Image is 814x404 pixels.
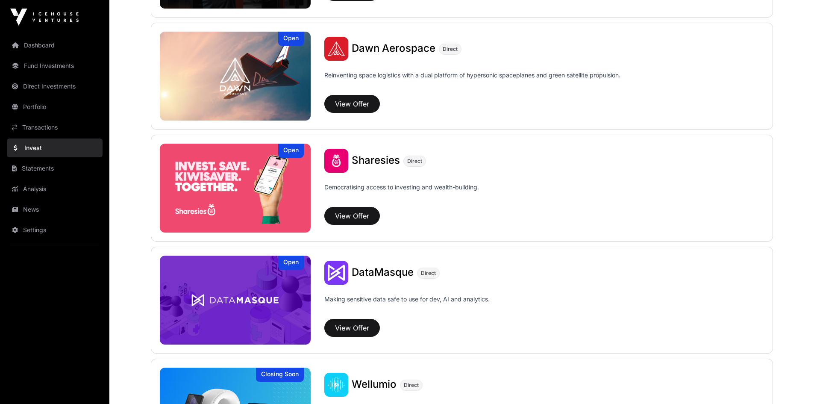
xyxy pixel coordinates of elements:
img: Icehouse Ventures Logo [10,9,79,26]
img: Dawn Aerospace [160,32,311,121]
a: Dashboard [7,36,103,55]
div: Open [278,144,304,158]
span: DataMasque [352,266,414,278]
a: Wellumio [352,379,397,390]
img: Wellumio [324,373,348,397]
a: Dawn Aerospace [352,43,435,54]
button: View Offer [324,319,380,337]
a: SharesiesOpen [160,144,311,233]
a: Direct Investments [7,77,103,96]
div: Open [278,256,304,270]
p: Democratising access to investing and wealth-building. [324,183,479,203]
a: Transactions [7,118,103,137]
a: Analysis [7,180,103,198]
a: Portfolio [7,97,103,116]
a: DataMasqueOpen [160,256,311,345]
img: Dawn Aerospace [324,37,348,61]
a: Fund Investments [7,56,103,75]
div: Open [278,32,304,46]
button: View Offer [324,95,380,113]
button: View Offer [324,207,380,225]
a: Invest [7,139,103,157]
img: Sharesies [324,149,348,173]
p: Reinventing space logistics with a dual platform of hypersonic spaceplanes and green satellite pr... [324,71,620,91]
span: Dawn Aerospace [352,42,435,54]
img: DataMasque [324,261,348,285]
span: Direct [443,46,458,53]
span: Direct [407,158,422,165]
div: Closing Soon [256,368,304,382]
span: Wellumio [352,378,397,390]
a: Statements [7,159,103,178]
span: Sharesies [352,154,400,166]
a: Settings [7,221,103,239]
a: DataMasque [352,267,414,278]
span: Direct [421,270,436,277]
img: DataMasque [160,256,311,345]
span: Direct [404,382,419,389]
p: Making sensitive data safe to use for dev, AI and analytics. [324,295,490,316]
img: Sharesies [160,144,311,233]
a: Sharesies [352,155,400,166]
a: Dawn AerospaceOpen [160,32,311,121]
a: News [7,200,103,219]
iframe: Chat Widget [771,363,814,404]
